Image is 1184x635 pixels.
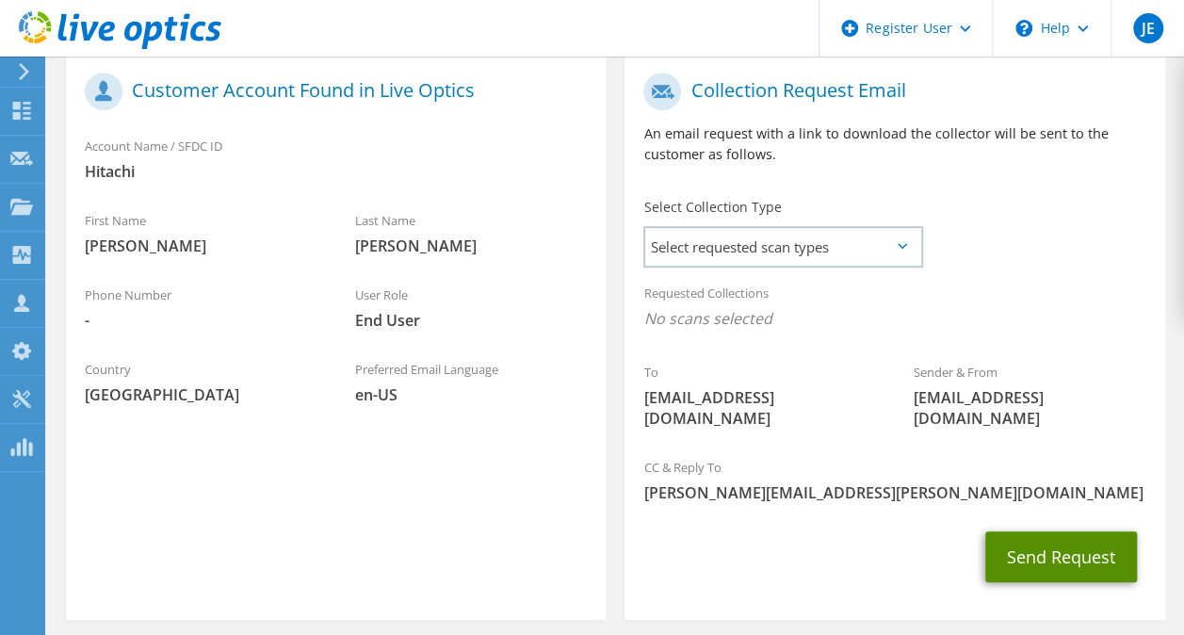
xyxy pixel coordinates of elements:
span: End User [355,310,588,331]
span: Select requested scan types [645,228,920,266]
h1: Customer Account Found in Live Optics [85,73,577,110]
label: Select Collection Type [643,198,781,217]
div: Requested Collections [624,273,1164,343]
span: en-US [355,384,588,405]
div: CC & Reply To [624,448,1164,513]
div: Last Name [336,201,607,266]
span: JE [1133,13,1163,43]
div: Country [66,350,336,415]
div: Account Name / SFDC ID [66,126,606,191]
div: Sender & From [895,352,1165,438]
div: Preferred Email Language [336,350,607,415]
div: To [624,352,895,438]
span: [EMAIL_ADDRESS][DOMAIN_NAME] [643,387,876,429]
span: [GEOGRAPHIC_DATA] [85,384,317,405]
p: An email request with a link to download the collector will be sent to the customer as follows. [643,123,1145,165]
span: Hitachi [85,161,587,182]
span: [PERSON_NAME][EMAIL_ADDRESS][PERSON_NAME][DOMAIN_NAME] [643,482,1145,503]
span: [PERSON_NAME] [355,236,588,256]
h1: Collection Request Email [643,73,1136,110]
span: [EMAIL_ADDRESS][DOMAIN_NAME] [914,387,1146,429]
span: [PERSON_NAME] [85,236,317,256]
div: Phone Number [66,275,336,340]
div: First Name [66,201,336,266]
button: Send Request [985,531,1137,582]
div: User Role [336,275,607,340]
span: No scans selected [643,308,1145,329]
svg: \n [1015,20,1032,37]
span: - [85,310,317,331]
